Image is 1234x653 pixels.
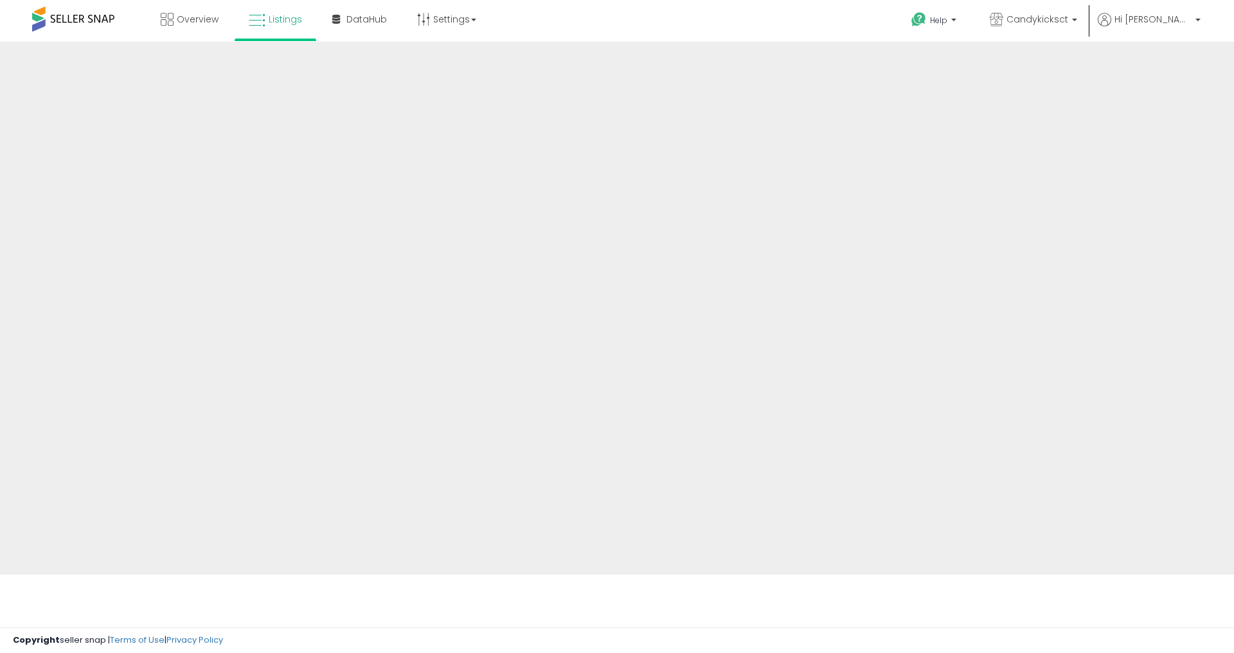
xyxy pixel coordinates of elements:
[1098,13,1201,42] a: Hi [PERSON_NAME]
[269,13,302,26] span: Listings
[1114,13,1192,26] span: Hi [PERSON_NAME]
[346,13,387,26] span: DataHub
[1006,13,1068,26] span: Candykicksct
[901,2,969,42] a: Help
[177,13,219,26] span: Overview
[911,12,927,28] i: Get Help
[930,15,947,26] span: Help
